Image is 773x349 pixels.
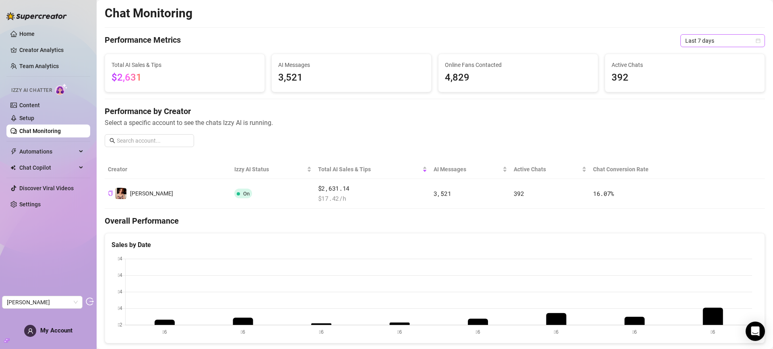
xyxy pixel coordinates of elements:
th: Active Chats [511,160,590,179]
span: AI Messages [434,165,501,174]
h2: Chat Monitoring [105,6,192,21]
span: Active Chats [514,165,580,174]
span: $2,631.14 [318,184,427,193]
span: 16.07 % [593,189,614,197]
span: [PERSON_NAME] [130,190,173,197]
a: Team Analytics [19,63,59,69]
span: Chat Copilot [19,161,76,174]
span: 392 [514,189,524,197]
span: Izzy AI Status [234,165,305,174]
a: Setup [19,115,34,121]
span: calendar [756,38,761,43]
span: AI Messages [278,60,425,69]
span: 4,829 [445,70,591,85]
input: Search account... [117,136,189,145]
span: $ 17.42 /h [318,194,427,204]
span: logout [86,297,94,305]
span: Total AI Sales & Tips [318,165,421,174]
span: Blair Bini [7,296,78,308]
span: 392 [612,70,758,85]
button: Copy Creator ID [108,191,113,197]
h4: Performance by Creator [105,106,765,117]
a: Home [19,31,35,37]
span: build [4,338,10,343]
span: Online Fans Contacted [445,60,591,69]
div: Open Intercom Messenger [746,322,765,341]
span: 3,521 [278,70,425,85]
span: Total AI Sales & Tips [112,60,258,69]
span: search [110,138,115,143]
th: AI Messages [430,160,511,179]
img: Blair [115,188,126,199]
a: Discover Viral Videos [19,185,74,191]
span: Automations [19,145,76,158]
th: Izzy AI Status [231,160,315,179]
a: Content [19,102,40,108]
a: Chat Monitoring [19,128,61,134]
a: Creator Analytics [19,44,84,56]
span: 3,521 [434,189,451,197]
a: Settings [19,201,41,208]
img: logo-BBDzfeDw.svg [6,12,67,20]
span: user [27,328,33,334]
h4: Performance Metrics [105,34,181,47]
span: Izzy AI Chatter [11,87,52,94]
span: Select a specific account to see the chats Izzy AI is running. [105,118,765,128]
span: On [243,191,250,197]
h4: Overall Performance [105,215,765,226]
span: thunderbolt [10,148,17,155]
img: Chat Copilot [10,165,16,170]
span: $2,631 [112,72,142,83]
th: Creator [105,160,231,179]
span: Active Chats [612,60,758,69]
th: Chat Conversion Rate [590,160,699,179]
span: copy [108,191,113,196]
img: AI Chatter [55,83,68,95]
span: Last 7 days [685,35,760,47]
span: My Account [40,327,72,334]
div: Sales by Date [112,240,758,250]
th: Total AI Sales & Tips [315,160,430,179]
